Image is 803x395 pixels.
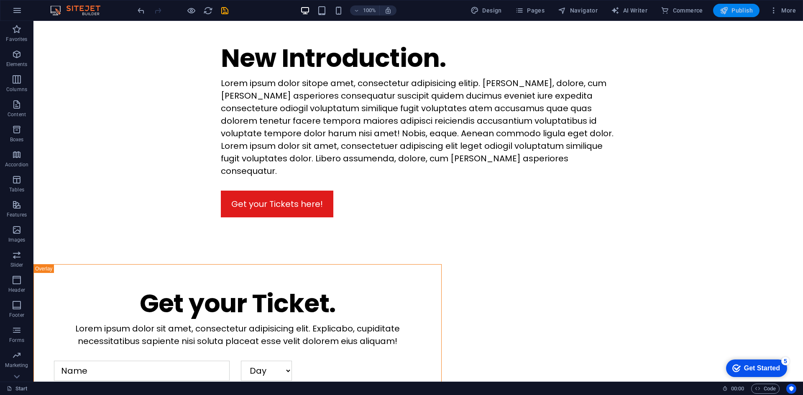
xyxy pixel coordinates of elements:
span: Code [755,384,776,394]
div: Get Started 5 items remaining, 0% complete [7,4,68,22]
p: Content [8,111,26,118]
p: Marketing [5,362,28,369]
p: Tables [9,186,24,193]
span: AI Writer [611,6,647,15]
h6: 100% [363,5,376,15]
span: Commerce [661,6,703,15]
p: Forms [9,337,24,344]
i: Undo: Delete elements (Ctrl+Z) [136,6,146,15]
span: Pages [515,6,545,15]
p: Footer [9,312,24,319]
p: Images [8,237,26,243]
p: Slider [10,262,23,268]
a: Click to cancel selection. Double-click to open Pages [7,384,28,394]
span: More [770,6,796,15]
img: Editor Logo [48,5,111,15]
button: undo [136,5,146,15]
button: Commerce [657,4,706,17]
button: Pages [512,4,548,17]
div: Get Started [25,9,61,17]
i: Reload page [203,6,213,15]
button: Click here to leave preview mode and continue editing [186,5,196,15]
button: reload [203,5,213,15]
p: Accordion [5,161,28,168]
span: Navigator [558,6,598,15]
p: Boxes [10,136,24,143]
button: More [766,4,799,17]
button: Publish [713,4,760,17]
div: 5 [62,2,70,10]
p: Header [8,287,25,293]
div: Design (Ctrl+Alt+Y) [467,4,505,17]
button: AI Writer [608,4,651,17]
span: : [737,385,738,392]
h6: Session time [722,384,744,394]
span: Publish [720,6,753,15]
p: Favorites [6,36,27,43]
p: Columns [6,86,27,93]
span: Design [471,6,502,15]
button: Design [467,4,505,17]
button: 100% [350,5,380,15]
button: Code [751,384,780,394]
p: Features [7,212,27,218]
i: On resize automatically adjust zoom level to fit chosen device. [384,7,392,14]
button: Navigator [555,4,601,17]
button: save [220,5,230,15]
i: Save (Ctrl+S) [220,6,230,15]
span: 00 00 [731,384,744,394]
button: Usercentrics [786,384,796,394]
p: Elements [6,61,28,68]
